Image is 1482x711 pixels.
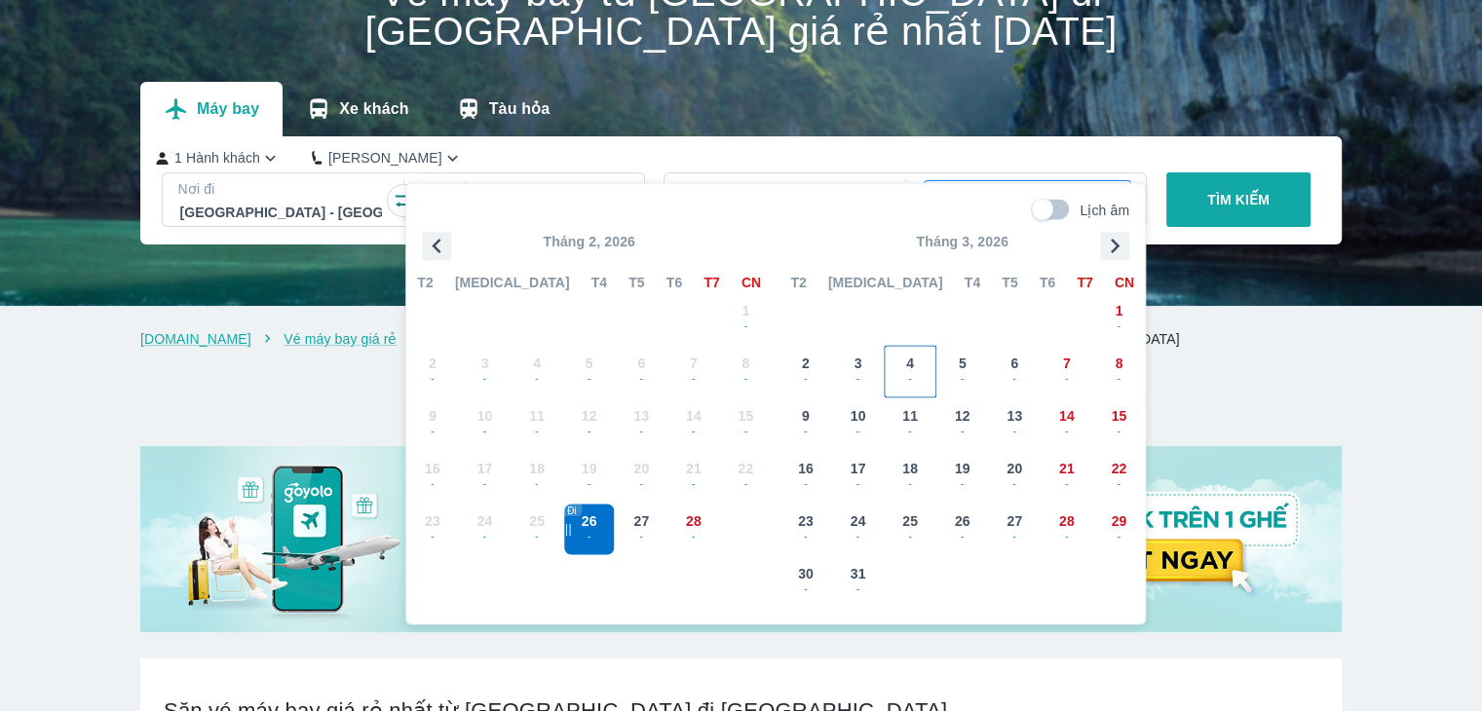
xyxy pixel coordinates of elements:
span: T6 [1040,273,1055,292]
span: - [833,424,884,439]
span: 20 [1007,459,1022,478]
span: 24 [851,511,866,531]
span: CN [1115,273,1134,292]
button: 27- [616,503,668,555]
span: 12 [955,406,970,426]
button: 2- [779,345,832,397]
span: - [1094,529,1145,544]
span: - [833,371,884,387]
button: 22- [1093,450,1146,503]
button: 4- [884,345,936,397]
span: Đi [567,506,576,516]
span: 25 [902,511,918,531]
span: 18 [902,459,918,478]
button: 15- [1093,397,1146,450]
button: 25- [884,503,936,555]
span: 27 [1007,511,1022,531]
a: Vé máy bay giá rẻ [284,331,397,347]
span: - [833,529,884,544]
button: 17- [832,450,885,503]
button: 5- [936,345,989,397]
button: 7- [1041,345,1093,397]
span: 13 [1007,406,1022,426]
span: - [885,476,935,492]
span: 21 [1059,459,1075,478]
span: 26 [582,511,597,531]
span: - [668,529,719,544]
span: 9 [802,406,810,426]
p: Máy bay [197,99,259,119]
p: TÌM KIẾM [1207,190,1270,209]
span: 5 [959,354,967,373]
button: 9- [779,397,832,450]
button: 29- [1093,503,1146,555]
p: Tháng 3, 2026 [779,232,1145,251]
button: [PERSON_NAME] [312,148,463,168]
span: - [1094,318,1145,334]
span: [MEDICAL_DATA] [828,273,943,292]
span: - [780,581,831,597]
span: - [885,529,935,544]
span: T2 [790,273,806,292]
p: 1 Hành khách [174,148,260,168]
span: 26 [955,511,970,531]
span: - [990,529,1041,544]
span: - [1042,371,1092,387]
span: 15 [1112,406,1127,426]
span: [MEDICAL_DATA] [455,273,570,292]
span: 3 [855,354,862,373]
span: 17 [851,459,866,478]
span: 1 [1115,301,1122,320]
span: - [780,529,831,544]
span: 10 [851,406,866,426]
span: - [885,424,935,439]
span: 31 [851,564,866,583]
span: - [780,424,831,439]
span: - [990,476,1041,492]
button: ||26- [563,503,616,555]
span: - [990,424,1041,439]
p: Lịch âm [1080,201,1129,220]
span: - [780,371,831,387]
p: Tháng 2, 2026 [406,232,772,251]
span: 29 [1112,511,1127,531]
button: 24- [832,503,885,555]
button: 19- [936,450,989,503]
button: 16- [779,450,832,503]
button: 21- [1041,450,1093,503]
span: 27 [633,511,649,531]
button: 3- [832,345,885,397]
button: 27- [989,503,1042,555]
p: Thêm ngày về [927,181,1128,220]
span: - [1094,371,1145,387]
span: CN [741,273,761,292]
p: Nơi đi [178,179,384,199]
span: 14 [1059,406,1075,426]
button: 10- [832,397,885,450]
span: T4 [591,273,607,292]
span: - [937,371,988,387]
button: 28- [667,503,720,555]
span: - [1094,424,1145,439]
span: - [617,529,667,544]
p: [PERSON_NAME] [328,148,442,168]
span: - [937,529,988,544]
span: 28 [686,511,702,531]
span: T6 [666,273,682,292]
span: T4 [965,273,980,292]
span: - [885,371,935,387]
span: - [937,424,988,439]
span: - [833,476,884,492]
span: - [937,476,988,492]
span: 16 [798,459,814,478]
span: - [833,581,884,597]
button: 26- [936,503,989,555]
span: 28 [1059,511,1075,531]
span: T7 [1077,273,1092,292]
span: 7 [1063,354,1071,373]
div: transportation tabs [140,82,573,136]
span: 6 [1010,354,1018,373]
p: Tàu hỏa [489,99,551,119]
p: Xe khách [339,99,408,119]
span: - [1042,529,1092,544]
